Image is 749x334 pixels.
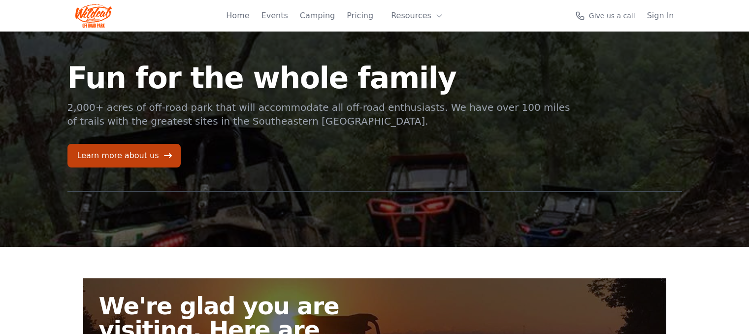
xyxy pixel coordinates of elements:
[67,144,181,167] a: Learn more about us
[589,11,635,21] span: Give us a call
[647,10,674,22] a: Sign In
[67,100,572,128] p: 2,000+ acres of off-road park that will accommodate all off-road enthusiasts. We have over 100 mi...
[226,10,249,22] a: Home
[575,11,635,21] a: Give us a call
[261,10,288,22] a: Events
[385,6,449,26] button: Resources
[347,10,373,22] a: Pricing
[300,10,335,22] a: Camping
[75,4,112,28] img: Wildcat Logo
[67,63,572,93] h1: Fun for the whole family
